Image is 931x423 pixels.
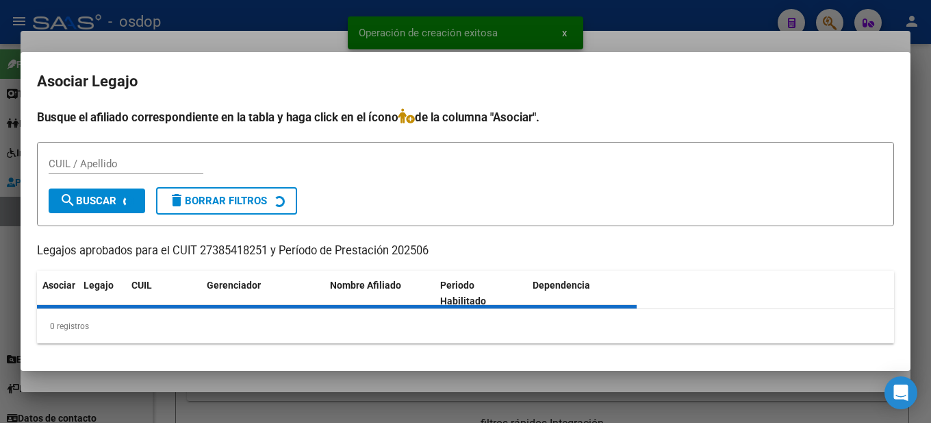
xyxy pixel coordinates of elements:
span: Nombre Afiliado [330,280,401,291]
datatable-header-cell: Gerenciador [201,271,324,316]
span: Gerenciador [207,280,261,291]
div: 0 registros [37,309,894,343]
datatable-header-cell: Legajo [78,271,126,316]
datatable-header-cell: CUIL [126,271,201,316]
datatable-header-cell: Asociar [37,271,78,316]
datatable-header-cell: Periodo Habilitado [435,271,527,316]
mat-icon: delete [168,192,185,208]
span: Periodo Habilitado [440,280,486,306]
button: Buscar [49,189,145,213]
h4: Busque el afiliado correspondiente en la tabla y haga click en el ícono de la columna "Asociar". [37,108,894,126]
button: Borrar Filtros [156,187,297,215]
div: Open Intercom Messenger [884,376,917,409]
span: Legajo [84,280,114,291]
span: Asociar [42,280,75,291]
span: Dependencia [533,280,590,291]
span: CUIL [131,280,152,291]
h2: Asociar Legajo [37,69,894,95]
datatable-header-cell: Nombre Afiliado [324,271,435,316]
span: Buscar [60,195,116,207]
mat-icon: search [60,192,76,208]
p: Legajos aprobados para el CUIT 27385418251 y Período de Prestación 202506 [37,243,894,260]
span: Borrar Filtros [168,195,267,207]
datatable-header-cell: Dependencia [527,271,637,316]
